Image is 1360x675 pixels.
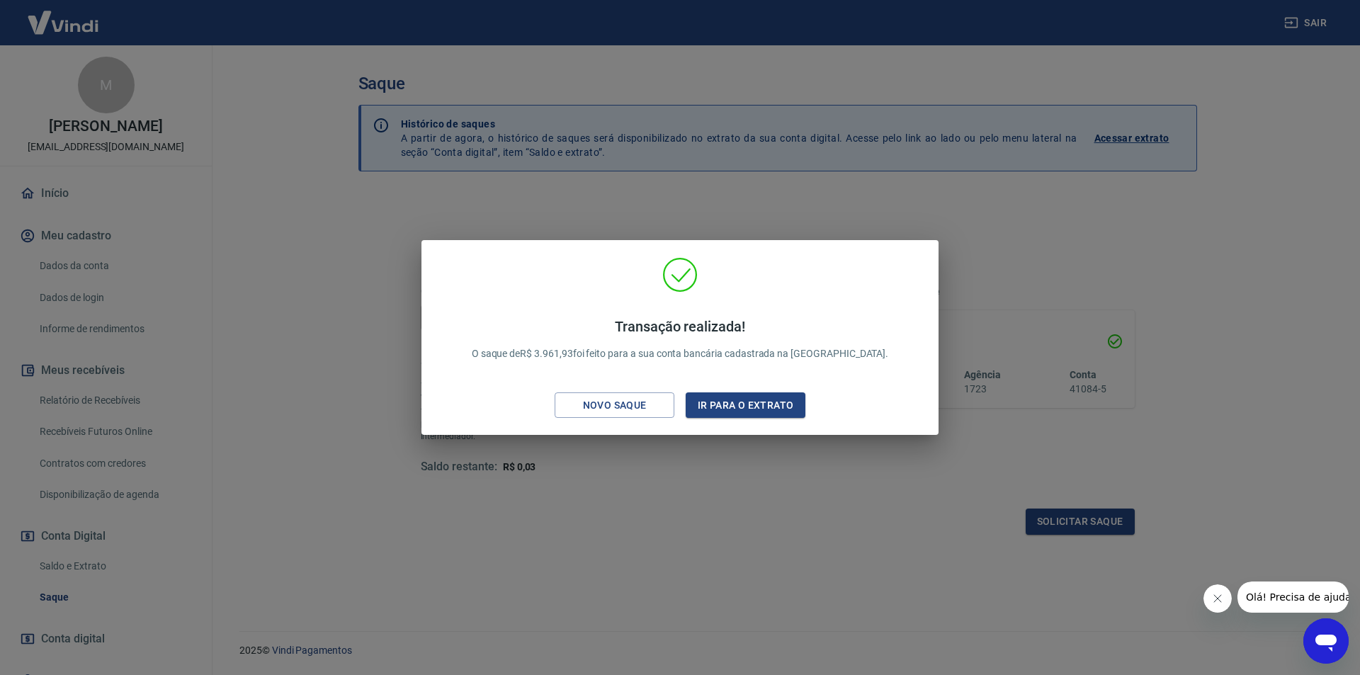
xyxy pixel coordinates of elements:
[566,397,664,414] div: Novo saque
[1303,618,1349,664] iframe: Botão para abrir a janela de mensagens
[472,318,889,361] p: O saque de R$ 3.961,93 foi feito para a sua conta bancária cadastrada na [GEOGRAPHIC_DATA].
[8,10,119,21] span: Olá! Precisa de ajuda?
[555,392,674,419] button: Novo saque
[472,318,889,335] h4: Transação realizada!
[1237,582,1349,613] iframe: Mensagem da empresa
[686,392,805,419] button: Ir para o extrato
[1203,584,1232,613] iframe: Fechar mensagem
